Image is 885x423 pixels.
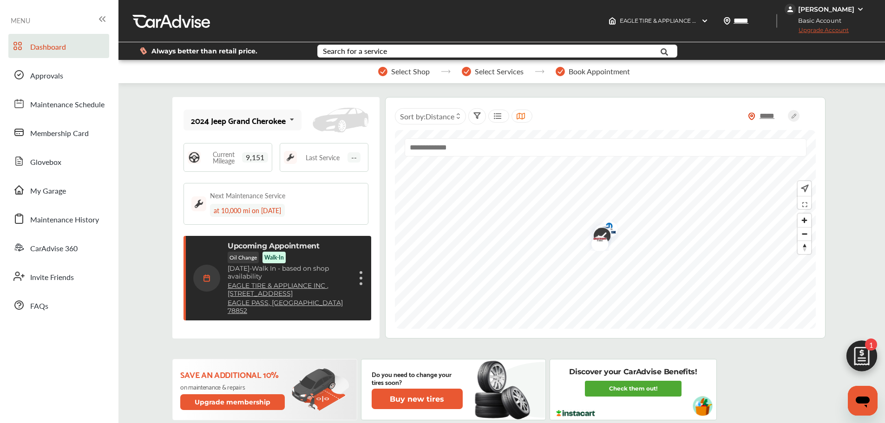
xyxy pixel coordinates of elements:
[228,264,249,273] span: [DATE]
[8,63,109,87] a: Approvals
[30,185,66,197] span: My Garage
[462,67,471,76] img: stepper-checkmark.b5569197.svg
[8,235,109,260] a: CarAdvise 360
[8,91,109,116] a: Maintenance Schedule
[30,70,63,82] span: Approvals
[693,396,713,416] img: instacart-vehicle.0979a191.svg
[587,220,610,247] div: Map marker
[180,394,285,410] button: Upgrade membership
[569,367,697,377] p: Discover your CarAdvise Benefits!
[205,151,242,164] span: Current Mileage
[193,265,220,292] img: calendar-icon.35d1de04.svg
[723,17,731,25] img: location_vector.a44bc228.svg
[372,389,463,409] button: Buy new tires
[441,70,451,73] img: stepper-arrow.e24c07c6.svg
[30,156,61,169] span: Glovebox
[535,70,544,73] img: stepper-arrow.e24c07c6.svg
[191,116,286,125] div: 2024 Jeep Grand Cherokee
[8,207,109,231] a: Maintenance History
[372,389,465,409] a: Buy new tires
[8,34,109,58] a: Dashboard
[30,300,48,312] span: FAQs
[594,216,618,243] img: logo-mopar.png
[776,14,777,28] img: header-divider.bc55588e.svg
[228,241,320,250] p: Upcoming Appointment
[306,154,340,161] span: Last Service
[30,128,89,140] span: Membership Card
[587,223,610,251] div: Map marker
[228,282,351,298] a: EAGLE TIRE & APPLIANCE INC ,[STREET_ADDRESS]
[587,220,612,247] img: logo-goodyear.png
[395,130,816,329] canvas: Map
[857,6,864,13] img: WGsFRI8htEPBVLJbROoPRyZpYNWhNONpIPPETTm6eUC0GeLEiAAAAAElFTkSuQmCC
[748,112,755,120] img: location_vector_orange.38f05af8.svg
[292,368,349,411] img: update-membership.81812027.svg
[474,357,535,423] img: new-tire.a0c7fe23.svg
[556,67,565,76] img: stepper-checkmark.b5569197.svg
[569,67,630,76] span: Book Appointment
[210,204,285,217] div: at 10,000 mi on [DATE]
[587,220,612,249] img: empty_shop_logo.394c5474.svg
[313,108,368,133] img: placeholder_car.fcab19be.svg
[798,228,811,241] span: Zoom out
[30,214,99,226] span: Maintenance History
[151,48,257,54] span: Always better than retail price.
[609,17,616,25] img: header-home-logo.8d720a4f.svg
[323,47,387,55] div: Search for a service
[8,293,109,317] a: FAQs
[798,227,811,241] button: Zoom out
[228,299,351,315] a: EAGLE PASS, [GEOGRAPHIC_DATA] 78852
[249,264,252,273] span: -
[180,383,287,390] p: on maintenance & repairs
[264,254,284,261] p: Walk-In
[30,272,74,284] span: Invite Friends
[555,410,597,416] img: instacart-logo.217963cc.svg
[785,4,796,15] img: jVpblrzwTbfkPYzPPzSLxeg0AAAAASUVORK5CYII=
[798,214,811,227] button: Zoom in
[140,47,147,55] img: dollor_label_vector.a70140d1.svg
[584,231,609,251] img: logo-discount-tire.png
[426,111,454,122] span: Distance
[785,26,849,38] span: Upgrade Account
[865,338,877,351] span: 1
[191,196,206,211] img: maintenance_logo
[799,183,809,194] img: recenter.ce011a49.svg
[391,67,430,76] span: Select Shop
[8,264,109,288] a: Invite Friends
[798,5,854,13] div: [PERSON_NAME]
[8,178,109,202] a: My Garage
[587,220,610,249] div: Map marker
[30,41,66,53] span: Dashboard
[242,152,268,163] span: 9,151
[11,17,30,24] span: MENU
[228,265,351,280] p: Walk In - based on shop availability
[30,243,78,255] span: CarAdvise 360
[347,152,361,163] span: --
[585,381,682,397] a: Check them out!
[284,151,297,164] img: maintenance_logo
[8,120,109,144] a: Membership Card
[210,191,285,200] div: Next Maintenance Service
[378,67,387,76] img: stepper-checkmark.b5569197.svg
[848,386,878,416] iframe: Button to launch messaging window
[786,16,848,26] span: Basic Account
[584,231,608,251] div: Map marker
[30,99,105,111] span: Maintenance Schedule
[400,111,454,122] span: Sort by :
[475,67,524,76] span: Select Services
[701,17,708,25] img: header-down-arrow.9dd2ce7d.svg
[188,151,201,164] img: steering_logo
[586,221,610,252] div: Map marker
[620,17,872,24] span: EAGLE TIRE & APPLIANCE INC , [STREET_ADDRESS] EAGLE PASS , [GEOGRAPHIC_DATA] 78852
[228,252,259,263] p: Oil Change
[839,336,884,381] img: edit-cartIcon.11d11f9a.svg
[587,223,610,251] img: check-icon.521c8815.svg
[798,241,811,254] button: Reset bearing to north
[8,149,109,173] a: Glovebox
[586,221,611,252] img: logo-take5.png
[180,369,287,379] p: Save an additional 10%
[372,370,463,386] p: Do you need to change your tires soon?
[594,216,617,243] div: Map marker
